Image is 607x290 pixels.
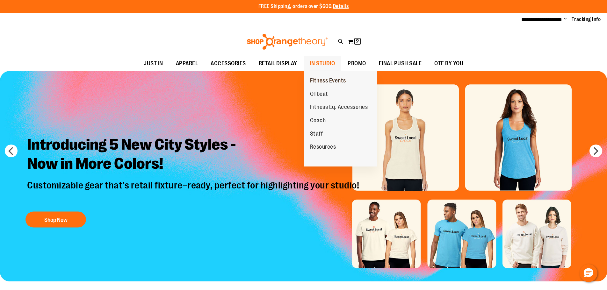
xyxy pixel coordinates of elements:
[304,71,377,166] ul: IN STUDIO
[310,104,368,112] span: Fitness Eq. Accessories
[572,16,601,23] a: Tracking Info
[310,131,323,138] span: Staff
[310,56,335,71] span: IN STUDIO
[22,130,365,179] h2: Introducing 5 New City Styles - Now in More Colors!
[25,211,86,227] button: Shop Now
[589,145,602,157] button: next
[564,16,567,23] button: Account menu
[304,56,342,71] a: IN STUDIO
[246,34,329,50] img: Shop Orangetheory
[259,56,297,71] span: RETAIL DISPLAY
[137,56,170,71] a: JUST IN
[428,56,470,71] a: OTF BY YOU
[211,56,246,71] span: ACCESSORIES
[5,145,18,157] button: prev
[333,4,349,9] a: Details
[252,56,304,71] a: RETAIL DISPLAY
[348,56,366,71] span: PROMO
[580,264,597,282] button: Hello, have a question? Let’s chat.
[310,117,326,125] span: Coach
[204,56,252,71] a: ACCESSORIES
[304,127,329,141] a: Staff
[144,56,163,71] span: JUST IN
[22,130,365,230] a: Introducing 5 New City Styles -Now in More Colors! Customizable gear that’s retail fixture–ready,...
[310,144,336,152] span: Resources
[434,56,463,71] span: OTF BY YOU
[304,101,374,114] a: Fitness Eq. Accessories
[310,77,346,85] span: Fitness Events
[341,56,372,71] a: PROMO
[372,56,428,71] a: FINAL PUSH SALE
[356,38,359,45] span: 2
[304,114,332,127] a: Coach
[170,56,205,71] a: APPAREL
[304,88,335,101] a: OTbeat
[379,56,422,71] span: FINAL PUSH SALE
[258,3,349,10] p: FREE Shipping, orders over $600.
[310,91,328,99] span: OTbeat
[304,74,352,88] a: Fitness Events
[22,179,365,205] p: Customizable gear that’s retail fixture–ready, perfect for highlighting your studio!
[176,56,198,71] span: APPAREL
[304,140,343,154] a: Resources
